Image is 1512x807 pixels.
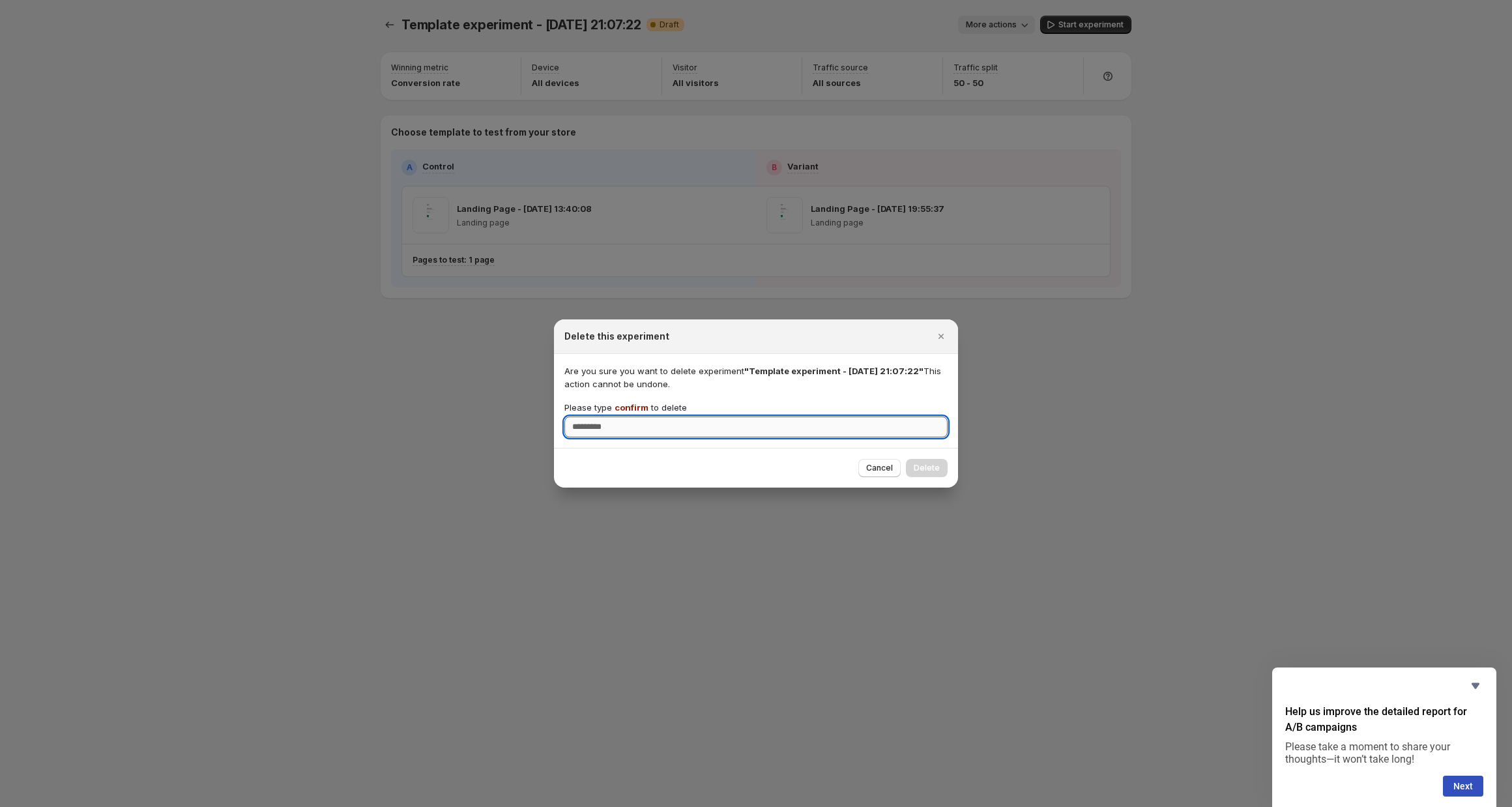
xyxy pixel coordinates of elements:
button: Close [932,327,950,345]
button: Cancel [858,459,901,477]
span: "Template experiment - [DATE] 21:07:22" [744,366,923,376]
p: Please type to delete [564,401,687,414]
h2: Help us improve the detailed report for A/B campaigns [1285,704,1483,735]
p: Are you sure you want to delete experiment This action cannot be undone. [564,364,948,390]
div: Help us improve the detailed report for A/B campaigns [1285,678,1483,797]
span: confirm [615,402,648,413]
h2: Delete this experiment [564,330,669,343]
button: Hide survey [1468,678,1483,694]
button: Next question [1443,776,1483,797]
span: Cancel [866,463,893,473]
p: Please take a moment to share your thoughts—it won’t take long! [1285,741,1483,765]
